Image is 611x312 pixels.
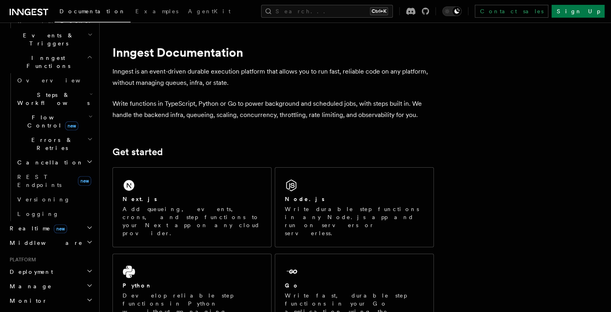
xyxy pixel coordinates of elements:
[370,7,388,15] kbd: Ctrl+K
[552,5,605,18] a: Sign Up
[131,2,183,22] a: Examples
[14,91,90,107] span: Steps & Workflows
[14,170,94,192] a: REST Endpointsnew
[6,31,88,47] span: Events & Triggers
[6,224,67,232] span: Realtime
[6,257,36,263] span: Platform
[14,110,94,133] button: Flow Controlnew
[6,297,47,305] span: Monitor
[59,8,126,14] span: Documentation
[6,282,52,290] span: Manage
[6,28,94,51] button: Events & Triggers
[14,113,88,129] span: Flow Control
[6,54,87,70] span: Inngest Functions
[6,51,94,73] button: Inngest Functions
[17,174,61,188] span: REST Endpoints
[14,207,94,221] a: Logging
[6,294,94,308] button: Monitor
[285,205,424,237] p: Write durable step functions in any Node.js app and run on servers or serverless.
[14,155,94,170] button: Cancellation
[112,98,434,121] p: Write functions in TypeScript, Python or Go to power background and scheduled jobs, with steps bu...
[285,281,299,289] h2: Go
[14,73,94,88] a: Overview
[17,211,59,217] span: Logging
[14,158,84,166] span: Cancellation
[183,2,235,22] a: AgentKit
[261,5,393,18] button: Search...Ctrl+K
[6,73,94,221] div: Inngest Functions
[17,77,100,84] span: Overview
[275,167,434,247] a: Node.jsWrite durable step functions in any Node.js app and run on servers or serverless.
[65,121,78,130] span: new
[112,146,163,158] a: Get started
[54,224,67,233] span: new
[14,133,94,155] button: Errors & Retries
[442,6,462,16] button: Toggle dark mode
[17,196,70,203] span: Versioning
[112,167,272,247] a: Next.jsAdd queueing, events, crons, and step functions to your Next app on any cloud provider.
[14,192,94,207] a: Versioning
[123,281,152,289] h2: Python
[188,8,231,14] span: AgentKit
[475,5,548,18] a: Contact sales
[285,195,325,203] h2: Node.js
[55,2,131,23] a: Documentation
[14,88,94,110] button: Steps & Workflows
[6,279,94,294] button: Manage
[123,195,157,203] h2: Next.js
[112,45,434,60] h1: Inngest Documentation
[6,239,83,247] span: Middleware
[78,176,91,186] span: new
[14,136,87,152] span: Errors & Retries
[6,236,94,250] button: Middleware
[6,268,53,276] span: Deployment
[123,205,262,237] p: Add queueing, events, crons, and step functions to your Next app on any cloud provider.
[6,265,94,279] button: Deployment
[6,221,94,236] button: Realtimenew
[135,8,178,14] span: Examples
[112,66,434,88] p: Inngest is an event-driven durable execution platform that allows you to run fast, reliable code ...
